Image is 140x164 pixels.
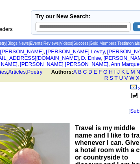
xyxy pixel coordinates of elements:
a: News [19,41,29,46]
a: Articles [8,69,26,75]
a: L [126,69,129,75]
a: I [114,69,116,75]
a: Blogs [7,41,17,46]
a: S [109,75,113,81]
a: W [129,75,134,81]
font: i [19,62,20,67]
a: M [131,69,135,75]
a: X [136,75,140,81]
a: Success [73,41,89,46]
a: D [88,69,92,75]
a: Reviews [44,41,59,46]
font: i [103,56,103,61]
a: Testimonials [118,41,140,46]
a: B [78,69,82,75]
font: i [110,62,111,67]
b: Authors: [51,69,73,75]
a: F [98,69,102,75]
label: Try our New Search: [35,13,90,20]
a: U [119,75,123,81]
a: Videos [60,41,72,46]
a: Gold Members [90,41,116,46]
a: H [109,69,113,75]
a: E [94,69,97,75]
font: i [106,50,107,54]
a: A [73,69,77,75]
a: [PERSON_NAME] Levey [46,48,105,55]
font: [ [129,108,130,114]
font: i [45,50,46,54]
a: N [136,69,140,75]
a: G [103,69,107,75]
img: share_page.gif [130,84,137,90]
a: V [125,75,128,81]
a: Poetry [27,69,43,75]
a: Events [30,41,42,46]
a: R [104,75,108,81]
a: K [121,69,125,75]
a: [PERSON_NAME] [PERSON_NAME] [20,61,108,67]
font: i [80,56,81,61]
img: library.gif [130,92,139,98]
a: J [117,69,120,75]
a: C [83,69,87,75]
a: T [114,75,118,81]
a: D. Enise [81,55,101,61]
